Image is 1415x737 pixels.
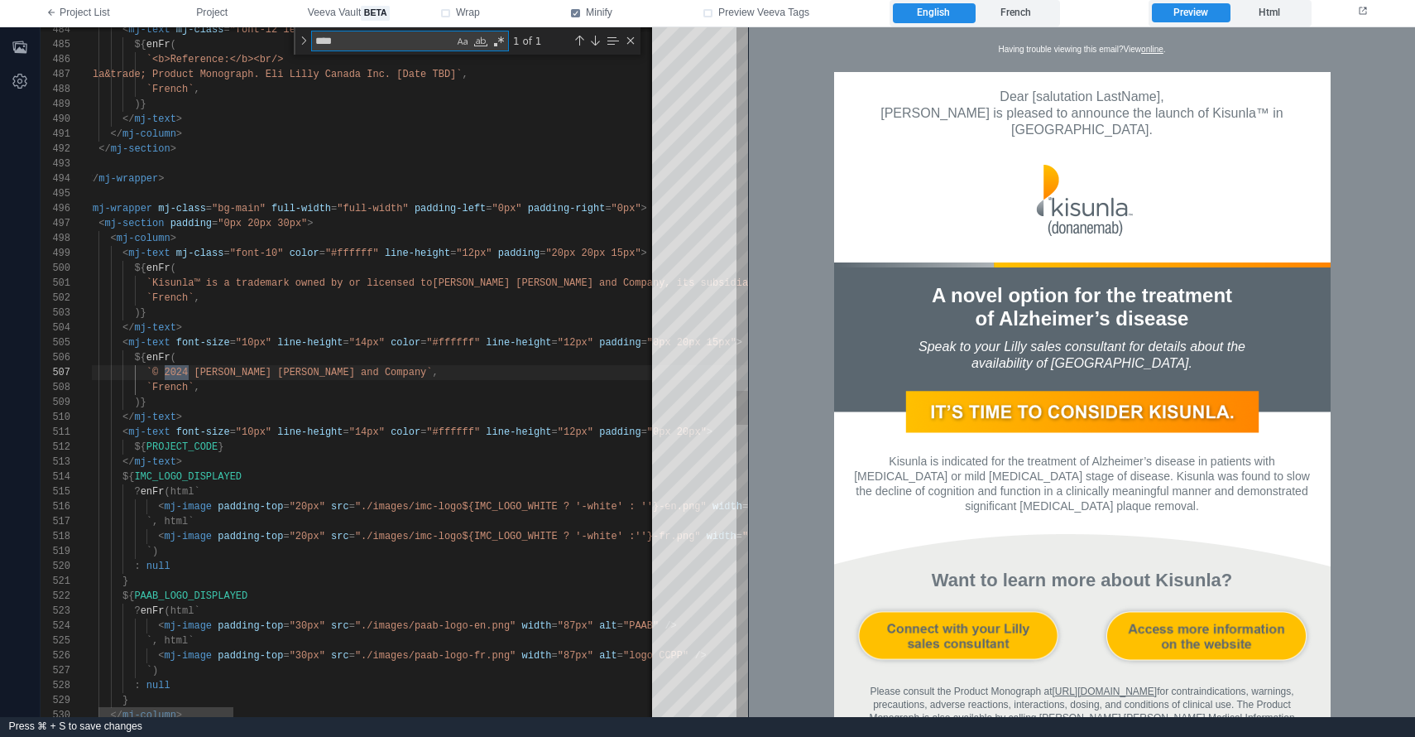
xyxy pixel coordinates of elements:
[599,337,640,349] span: padding
[617,650,623,662] span: =
[41,216,70,231] div: 497
[128,337,170,349] span: mj-text
[41,157,70,171] div: 493
[122,426,128,438] span: <
[491,33,507,50] div: Use Regular Expression (⌥⌘R)
[41,320,70,335] div: 504
[456,6,480,21] span: Wrap
[361,6,390,21] span: beta
[641,426,647,438] span: =
[134,456,175,468] span: mj-text
[212,203,266,214] span: "bg-main"
[718,6,809,21] span: Preview Veeva Tags
[158,620,164,632] span: <
[93,203,152,214] span: mj-wrapper
[134,486,140,498] span: ?
[283,620,289,632] span: =
[498,248,540,259] span: padding
[63,69,277,80] span: Kisunla&trade; Product Monograph. El
[486,203,492,214] span: =
[41,455,70,470] div: 513
[141,486,165,498] span: enFr
[41,678,70,693] div: 528
[146,546,158,557] span: `)
[41,112,70,127] div: 490
[176,337,230,349] span: font-size
[41,97,70,112] div: 489
[176,426,230,438] span: font-size
[426,426,480,438] span: "#ffffff"
[641,337,647,349] span: =
[432,367,438,378] span: ,
[349,337,385,349] span: "14px"
[196,6,228,21] span: Project
[41,52,70,67] div: 486
[41,231,70,246] div: 498
[111,128,122,140] span: </
[511,31,570,51] div: 1 of 1
[164,486,199,498] span: (html`
[308,6,390,21] span: Veeva Vault
[41,693,70,708] div: 529
[331,620,349,632] span: src
[599,426,640,438] span: padding
[218,441,223,453] span: }
[1152,3,1230,23] label: Preview
[558,337,593,349] span: "12px"
[41,276,70,291] div: 501
[391,337,420,349] span: color
[170,39,176,51] span: (
[194,292,199,304] span: ,
[41,648,70,663] div: 526
[349,501,355,513] span: =
[472,33,489,50] div: Match Whole Word (⌥⌘W)
[558,426,593,438] span: "12px"
[164,605,199,617] span: (html`
[189,365,189,380] textarea: Editor content;Press Alt+F1 for Accessibility Options.
[41,484,70,499] div: 515
[134,590,247,602] span: PAAB_LOGO_DISPLAYED
[164,516,194,527] span: html`
[98,218,104,229] span: <
[122,322,134,334] span: </
[290,531,325,542] span: "20px"
[558,620,593,632] span: "87px"
[146,39,170,51] span: enFr
[41,261,70,276] div: 500
[176,456,182,468] span: >
[158,203,206,214] span: mj-class
[41,708,70,723] div: 530
[164,531,212,542] span: mj-image
[176,113,182,125] span: >
[122,412,134,423] span: </
[290,620,325,632] span: "30px"
[312,31,453,51] textarea: Find
[486,426,551,438] span: line-height
[176,248,224,259] span: mj-class
[134,397,146,408] span: )}
[170,352,176,364] span: (
[290,501,325,513] span: "20px"
[319,248,325,259] span: =
[540,248,545,259] span: =
[426,337,480,349] span: "#ffffff"
[122,576,128,587] span: }
[164,650,212,662] span: mj-image
[146,680,170,691] span: null
[134,263,146,274] span: ${
[158,501,164,513] span: <
[122,337,128,349] span: <
[41,171,70,186] div: 494
[218,620,283,632] span: padding-top
[296,27,311,55] div: Toggle Replace
[134,322,175,334] span: mj-text
[617,620,623,632] span: =
[573,34,586,47] div: Previous Match (⇧Enter)
[612,203,641,214] span: "0px"
[146,263,170,274] span: enFr
[486,337,551,349] span: line-height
